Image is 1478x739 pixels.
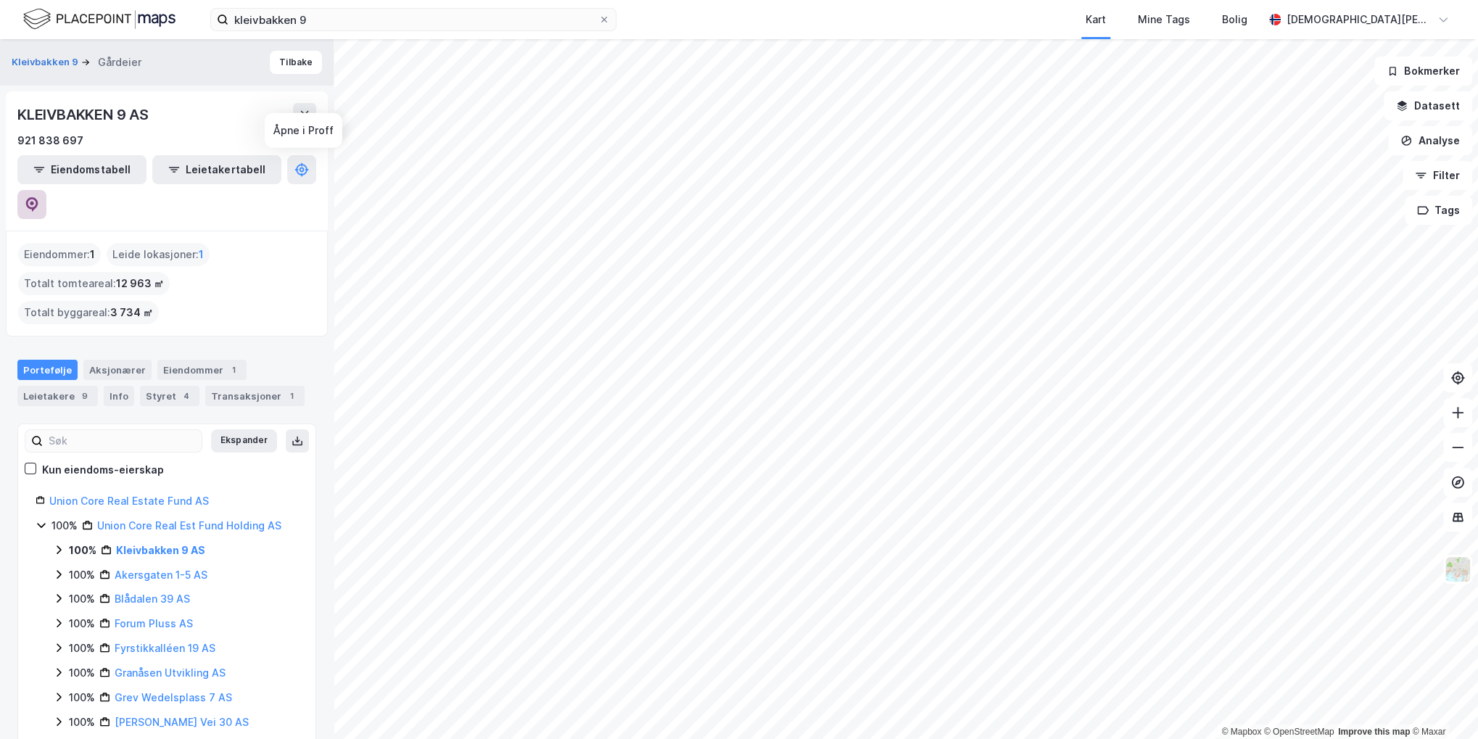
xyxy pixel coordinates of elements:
[12,55,81,70] button: Kleivbakken 9
[284,389,299,403] div: 1
[152,155,281,184] button: Leietakertabell
[157,360,247,380] div: Eiendommer
[83,360,152,380] div: Aksjonærer
[17,132,83,149] div: 921 838 697
[69,615,95,632] div: 100%
[115,593,190,605] a: Blådalen 39 AS
[115,716,249,728] a: [PERSON_NAME] Vei 30 AS
[107,243,210,266] div: Leide lokasjoner :
[115,569,207,581] a: Akersgaten 1-5 AS
[1444,556,1471,583] img: Z
[1264,727,1334,737] a: OpenStreetMap
[1086,11,1106,28] div: Kart
[98,54,141,71] div: Gårdeier
[140,386,199,406] div: Styret
[17,103,152,126] div: KLEIVBAKKEN 9 AS
[78,389,92,403] div: 9
[179,389,194,403] div: 4
[115,691,232,703] a: Grev Wedelsplass 7 AS
[1338,727,1410,737] a: Improve this map
[1138,11,1190,28] div: Mine Tags
[69,689,95,706] div: 100%
[51,517,78,534] div: 100%
[115,617,193,629] a: Forum Pluss AS
[199,246,204,263] span: 1
[228,9,598,30] input: Søk på adresse, matrikkel, gårdeiere, leietakere eller personer
[42,461,164,479] div: Kun eiendoms-eierskap
[43,430,202,452] input: Søk
[69,714,95,731] div: 100%
[1374,57,1472,86] button: Bokmerker
[1388,126,1472,155] button: Analyse
[226,363,241,377] div: 1
[18,243,101,266] div: Eiendommer :
[90,246,95,263] span: 1
[69,640,95,657] div: 100%
[1221,727,1261,737] a: Mapbox
[17,386,98,406] div: Leietakere
[69,664,95,682] div: 100%
[1222,11,1247,28] div: Bolig
[23,7,176,32] img: logo.f888ab2527a4732fd821a326f86c7f29.svg
[17,360,78,380] div: Portefølje
[69,542,96,559] div: 100%
[104,386,134,406] div: Info
[18,301,159,324] div: Totalt byggareal :
[69,566,95,584] div: 100%
[17,155,146,184] button: Eiendomstabell
[1384,91,1472,120] button: Datasett
[49,495,209,507] a: Union Core Real Estate Fund AS
[1405,669,1478,739] iframe: Chat Widget
[115,642,215,654] a: Fyrstikkalléen 19 AS
[115,666,226,679] a: Granåsen Utvikling AS
[18,272,170,295] div: Totalt tomteareal :
[270,51,322,74] button: Tilbake
[211,429,277,453] button: Ekspander
[1403,161,1472,190] button: Filter
[1405,196,1472,225] button: Tags
[97,519,281,532] a: Union Core Real Est Fund Holding AS
[110,304,153,321] span: 3 734 ㎡
[116,275,164,292] span: 12 963 ㎡
[116,544,205,556] a: Kleivbakken 9 AS
[69,590,95,608] div: 100%
[1287,11,1432,28] div: [DEMOGRAPHIC_DATA][PERSON_NAME]
[205,386,305,406] div: Transaksjoner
